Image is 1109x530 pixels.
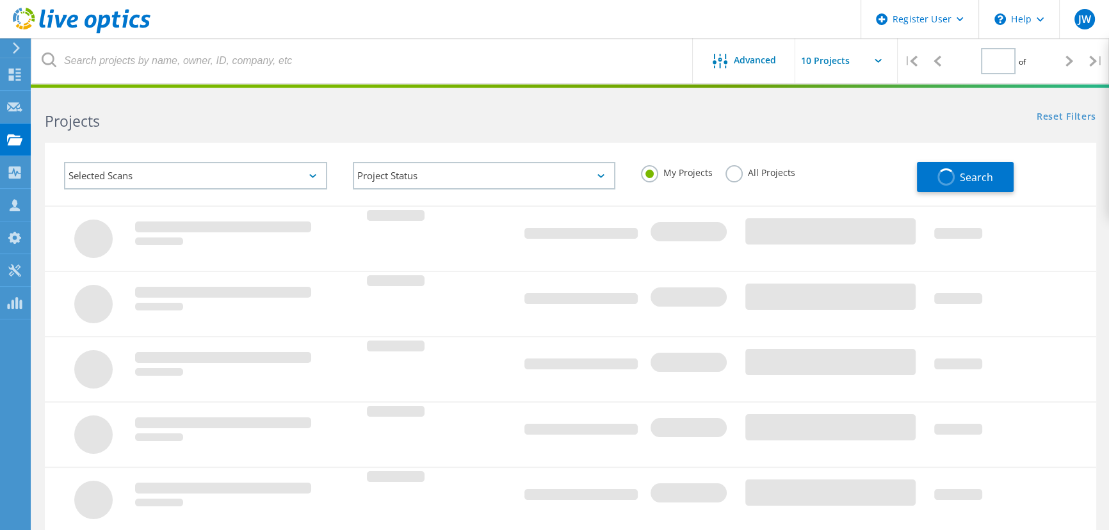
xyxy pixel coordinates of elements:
div: Project Status [353,162,616,189]
b: Projects [45,111,100,131]
input: Search projects by name, owner, ID, company, etc [32,38,693,83]
a: Reset Filters [1037,112,1096,123]
button: Search [917,162,1014,192]
span: Advanced [734,56,776,65]
span: of [1019,56,1026,67]
div: | [898,38,924,84]
label: All Projects [725,165,795,177]
svg: \n [994,13,1006,25]
span: JW [1078,14,1090,24]
span: Search [960,170,993,184]
div: Selected Scans [64,162,327,189]
a: Live Optics Dashboard [13,27,150,36]
label: My Projects [641,165,713,177]
div: | [1083,38,1109,84]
